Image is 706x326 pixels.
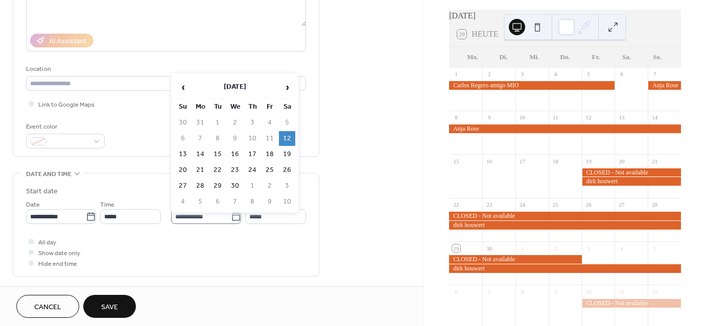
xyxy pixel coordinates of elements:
[192,163,208,178] td: 21
[651,157,658,165] div: 21
[227,99,243,114] th: We
[175,99,191,114] th: Su
[38,248,80,259] span: Show date only
[227,115,243,130] td: 2
[449,212,681,220] div: CLOSED - Not available
[279,131,295,146] td: 12
[227,163,243,178] td: 23
[209,194,226,209] td: 6
[192,99,208,114] th: Mo
[582,299,681,308] div: CLOSED - Not available
[175,77,191,97] span: ‹
[244,99,261,114] th: Th
[452,157,460,165] div: 15
[651,70,658,78] div: 7
[175,115,191,130] td: 30
[452,244,460,252] div: 29
[192,194,208,209] td: 5
[227,147,243,162] td: 16
[457,47,488,67] div: Mo.
[519,244,526,252] div: 1
[244,163,261,178] td: 24
[262,194,278,209] td: 9
[552,288,559,295] div: 9
[279,147,295,162] td: 19
[262,131,278,146] td: 11
[192,179,208,193] td: 28
[209,115,226,130] td: 1
[519,288,526,295] div: 8
[651,244,658,252] div: 5
[192,131,208,146] td: 7
[100,199,114,210] span: Time
[38,99,95,110] span: Link to Google Maps
[552,114,559,121] div: 11
[175,147,191,162] td: 13
[209,179,226,193] td: 29
[485,288,493,295] div: 7
[550,47,580,67] div: Do.
[449,264,681,273] div: dirk houwert
[209,131,226,146] td: 8
[26,121,103,132] div: Event color
[175,179,191,193] td: 27
[38,259,77,269] span: Hide end time
[618,114,625,121] div: 13
[485,244,493,252] div: 30
[519,47,550,67] div: Mi.
[227,194,243,209] td: 7
[262,179,278,193] td: 2
[279,194,295,209] td: 10
[26,64,304,74] div: Location
[244,179,261,193] td: 1
[244,115,261,130] td: 3
[227,131,243,146] td: 9
[618,244,625,252] div: 4
[244,194,261,209] td: 8
[26,199,40,210] span: Date
[618,288,625,295] div: 11
[175,194,191,209] td: 4
[34,302,61,313] span: Cancel
[101,302,118,313] span: Save
[449,221,681,230] div: dirk houwert
[449,81,615,90] div: Carlos Regero amigo MIO
[452,288,460,295] div: 6
[651,288,658,295] div: 12
[262,115,278,130] td: 4
[580,47,611,67] div: Fr.
[585,201,593,209] div: 26
[16,295,79,318] button: Cancel
[26,186,58,197] div: Start date
[519,70,526,78] div: 3
[452,201,460,209] div: 22
[449,255,581,264] div: CLOSED - Not available
[192,147,208,162] td: 14
[585,70,593,78] div: 5
[552,70,559,78] div: 4
[244,131,261,146] td: 10
[209,163,226,178] td: 22
[279,179,295,193] td: 3
[582,177,681,186] div: dirk houwert
[618,157,625,165] div: 20
[175,163,191,178] td: 20
[449,10,681,22] div: [DATE]
[244,147,261,162] td: 17
[452,114,460,121] div: 8
[552,201,559,209] div: 25
[651,114,658,121] div: 14
[585,114,593,121] div: 12
[585,157,593,165] div: 19
[279,77,295,97] span: ›
[582,168,681,177] div: CLOSED - Not available
[38,237,56,248] span: All day
[585,244,593,252] div: 3
[485,201,493,209] div: 23
[485,114,493,121] div: 9
[488,47,519,67] div: Di.
[279,115,295,130] td: 5
[262,147,278,162] td: 18
[192,115,208,130] td: 31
